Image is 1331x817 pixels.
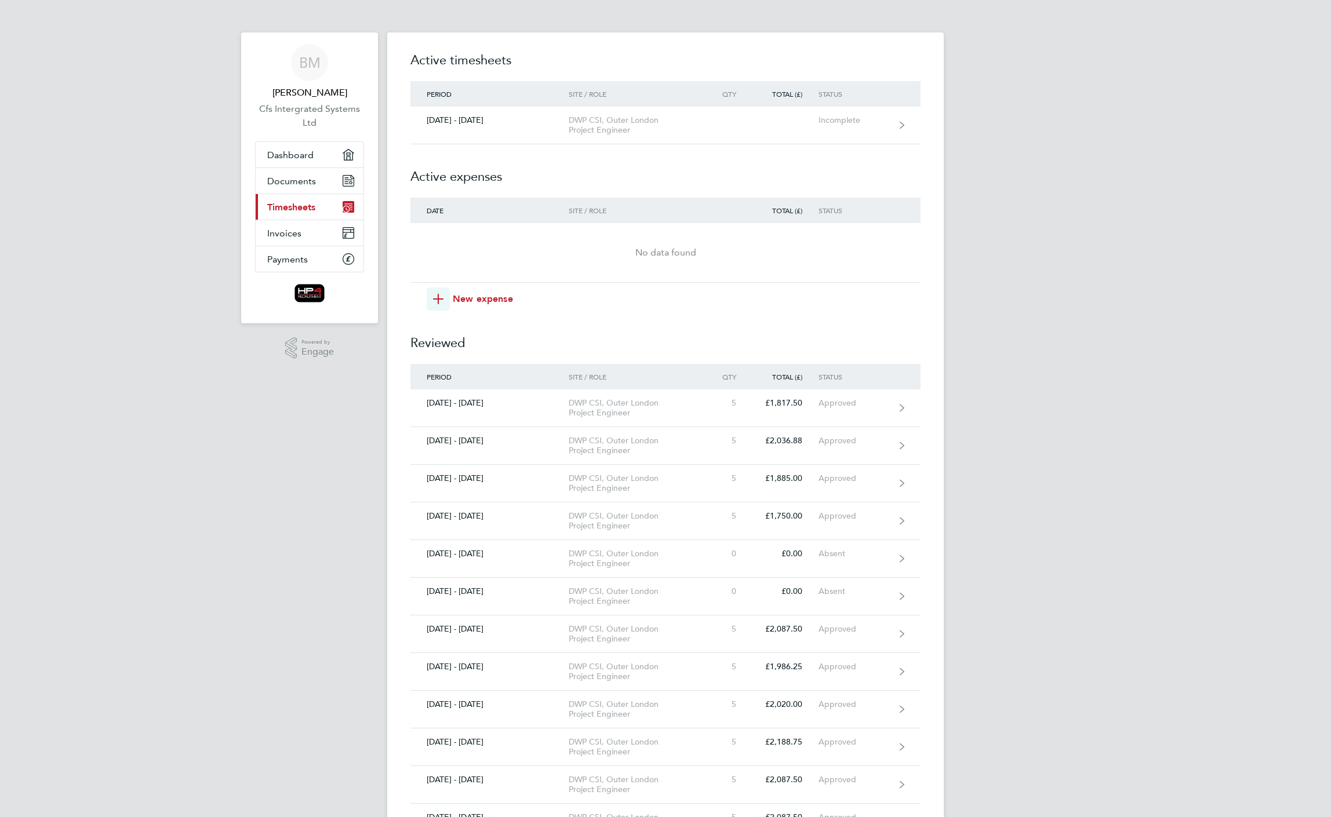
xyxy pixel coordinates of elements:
span: Period [427,372,452,381]
div: £2,087.50 [752,624,819,634]
a: BM[PERSON_NAME] [255,44,364,100]
div: Approved [819,436,890,446]
div: 0 [701,586,752,596]
span: Powered by [301,337,334,347]
div: DWP CSI, Outer London Project Engineer [569,737,701,757]
button: New expense [427,287,513,311]
div: DWP CSI, Outer London Project Engineer [569,624,701,644]
div: 5 [701,398,752,408]
h2: Reviewed [410,311,921,364]
a: [DATE] - [DATE]DWP CSI, Outer London Project Engineer5£2,036.88Approved [410,427,921,465]
div: [DATE] - [DATE] [410,586,569,596]
div: [DATE] - [DATE] [410,473,569,483]
div: Status [819,206,890,214]
div: Approved [819,699,890,709]
div: [DATE] - [DATE] [410,549,569,559]
a: [DATE] - [DATE]DWP CSI, Outer London Project Engineer0£0.00Absent [410,540,921,578]
div: Site / Role [569,90,701,98]
a: [DATE] - [DATE]DWP CSI, Outer London Project Engineer5£2,020.00Approved [410,691,921,728]
div: Site / Role [569,373,701,381]
a: [DATE] - [DATE]DWP CSI, Outer London Project Engineer5£1,750.00Approved [410,502,921,540]
h2: Active expenses [410,144,921,198]
span: Ben Moore [255,86,364,100]
div: [DATE] - [DATE] [410,775,569,785]
div: DWP CSI, Outer London Project Engineer [569,115,701,135]
div: Approved [819,398,890,408]
div: £1,885.00 [752,473,819,483]
div: 5 [701,737,752,747]
div: £0.00 [752,549,819,559]
img: hp4recruitment-logo-retina.png [294,284,325,302]
span: Timesheets [267,202,315,213]
div: Approved [819,662,890,672]
a: [DATE] - [DATE]DWP CSI, Outer London Project Engineer5£2,087.50Approved [410,615,921,653]
div: 5 [701,662,752,672]
div: Absent [819,586,890,596]
span: New expense [453,292,513,306]
div: £2,188.75 [752,737,819,747]
span: Engage [301,347,334,357]
div: 5 [701,511,752,521]
div: DWP CSI, Outer London Project Engineer [569,473,701,493]
a: Go to home page [255,284,364,302]
div: Site / Role [569,206,701,214]
div: Approved [819,624,890,634]
div: 5 [701,699,752,709]
div: 0 [701,549,752,559]
div: [DATE] - [DATE] [410,737,569,747]
a: [DATE] - [DATE]DWP CSI, Outer London Project EngineerIncomplete [410,107,921,144]
div: [DATE] - [DATE] [410,662,569,672]
a: Payments [256,246,363,272]
a: Invoices [256,220,363,246]
div: Date [410,206,569,214]
div: Status [819,373,890,381]
div: No data found [410,246,921,260]
a: Timesheets [256,194,363,220]
div: [DATE] - [DATE] [410,699,569,709]
div: Approved [819,775,890,785]
div: 5 [701,436,752,446]
div: 5 [701,473,752,483]
div: [DATE] - [DATE] [410,115,569,125]
a: Powered byEngage [285,337,334,359]
div: DWP CSI, Outer London Project Engineer [569,699,701,719]
span: Payments [267,254,308,265]
a: [DATE] - [DATE]DWP CSI, Outer London Project Engineer5£1,817.50Approved [410,389,921,427]
div: DWP CSI, Outer London Project Engineer [569,662,701,681]
div: Approved [819,737,890,747]
div: 5 [701,624,752,634]
div: Total (£) [752,90,819,98]
span: Documents [267,176,316,187]
a: [DATE] - [DATE]DWP CSI, Outer London Project Engineer5£2,188.75Approved [410,728,921,766]
a: [DATE] - [DATE]DWP CSI, Outer London Project Engineer5£2,087.50Approved [410,766,921,804]
div: Absent [819,549,890,559]
div: £1,750.00 [752,511,819,521]
div: [DATE] - [DATE] [410,511,569,521]
div: £2,087.50 [752,775,819,785]
div: £0.00 [752,586,819,596]
div: Total (£) [752,373,819,381]
div: DWP CSI, Outer London Project Engineer [569,775,701,794]
a: Documents [256,168,363,194]
div: Status [819,90,890,98]
a: Dashboard [256,142,363,167]
span: Period [427,89,452,99]
h2: Active timesheets [410,51,921,81]
div: £2,020.00 [752,699,819,709]
span: BM [299,55,321,70]
div: Approved [819,473,890,483]
a: [DATE] - [DATE]DWP CSI, Outer London Project Engineer0£0.00Absent [410,578,921,615]
div: Approved [819,511,890,521]
span: Dashboard [267,149,314,161]
div: Incomplete [819,115,890,125]
span: Invoices [267,228,301,239]
a: Cfs Intergrated Systems Ltd [255,102,364,130]
div: £2,036.88 [752,436,819,446]
div: DWP CSI, Outer London Project Engineer [569,511,701,531]
div: DWP CSI, Outer London Project Engineer [569,549,701,568]
a: [DATE] - [DATE]DWP CSI, Outer London Project Engineer5£1,986.25Approved [410,653,921,691]
div: [DATE] - [DATE] [410,436,569,446]
div: [DATE] - [DATE] [410,398,569,408]
div: Qty [701,90,752,98]
div: £1,986.25 [752,662,819,672]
